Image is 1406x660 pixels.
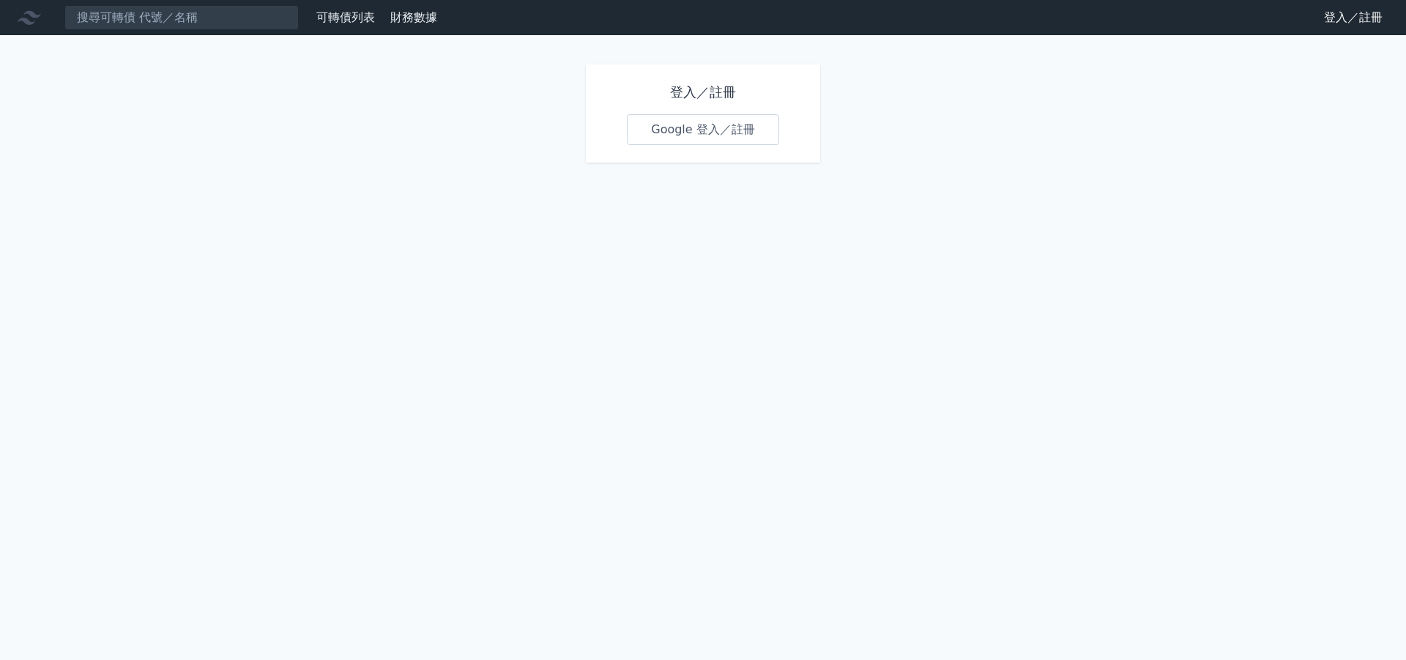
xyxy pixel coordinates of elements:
[1312,6,1394,29] a: 登入／註冊
[316,10,375,24] a: 可轉債列表
[627,82,779,103] h1: 登入／註冊
[390,10,437,24] a: 財務數據
[627,114,779,145] a: Google 登入／註冊
[64,5,299,30] input: 搜尋可轉債 代號／名稱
